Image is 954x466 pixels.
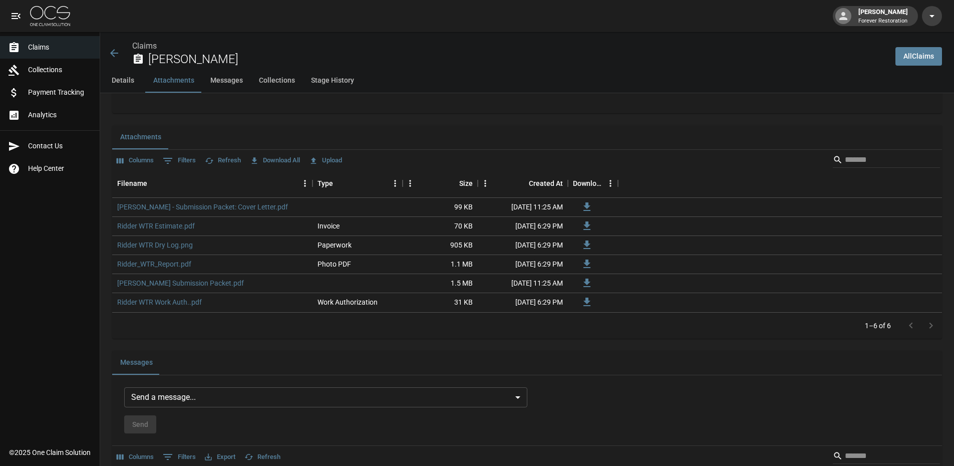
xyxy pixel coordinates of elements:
div: 31 KB [403,293,478,312]
a: [PERSON_NAME] Submission Packet.pdf [117,278,244,288]
div: [PERSON_NAME] [854,7,912,25]
button: Download All [247,153,302,168]
div: anchor tabs [100,69,954,93]
div: Search [833,448,940,466]
div: related-list tabs [112,351,942,375]
span: Analytics [28,110,92,120]
span: Contact Us [28,141,92,151]
a: AllClaims [895,47,942,66]
button: Messages [202,69,251,93]
div: Paperwork [317,240,352,250]
button: Refresh [202,153,243,168]
button: Menu [403,176,418,191]
div: Type [317,169,333,197]
span: Help Center [28,163,92,174]
div: Search [833,152,940,170]
img: ocs-logo-white-transparent.png [30,6,70,26]
div: 70 KB [403,217,478,236]
button: Menu [297,176,312,191]
div: [DATE] 11:25 AM [478,274,568,293]
div: Photo PDF [317,259,351,269]
button: Select columns [114,449,156,465]
div: Send a message... [124,387,527,407]
a: Ridder WTR Work Auth..pdf [117,297,202,307]
div: [DATE] 6:29 PM [478,217,568,236]
p: Forever Restoration [858,17,908,26]
div: Download [573,169,603,197]
div: 905 KB [403,236,478,255]
button: Export [202,449,238,465]
div: [DATE] 6:29 PM [478,293,568,312]
button: Attachments [145,69,202,93]
span: Claims [28,42,92,53]
div: Created At [529,169,563,197]
div: © 2025 One Claim Solution [9,447,91,457]
div: Invoice [317,221,340,231]
button: Upload [306,153,345,168]
a: Ridder WTR Estimate.pdf [117,221,195,231]
button: Show filters [160,153,198,169]
div: Size [459,169,473,197]
span: Payment Tracking [28,87,92,98]
button: Select columns [114,153,156,168]
div: [DATE] 6:29 PM [478,255,568,274]
div: 99 KB [403,198,478,217]
button: open drawer [6,6,26,26]
p: 1–6 of 6 [865,321,891,331]
div: related-list tabs [112,125,942,149]
button: Show filters [160,449,198,465]
div: Created At [478,169,568,197]
nav: breadcrumb [132,40,887,52]
span: Collections [28,65,92,75]
button: Messages [112,351,161,375]
button: Menu [478,176,493,191]
div: Filename [117,169,147,197]
h2: [PERSON_NAME] [148,52,887,67]
button: Attachments [112,125,169,149]
a: [PERSON_NAME] - Submission Packet: Cover Letter.pdf [117,202,288,212]
div: 1.1 MB [403,255,478,274]
div: Download [568,169,618,197]
button: Menu [603,176,618,191]
div: Size [403,169,478,197]
div: Filename [112,169,312,197]
div: [DATE] 11:25 AM [478,198,568,217]
a: Ridder_WTR_Report.pdf [117,259,191,269]
div: Type [312,169,403,197]
div: 1.5 MB [403,274,478,293]
div: Work Authorization [317,297,378,307]
a: Claims [132,41,157,51]
div: [DATE] 6:29 PM [478,236,568,255]
button: Menu [388,176,403,191]
button: Stage History [303,69,362,93]
button: Collections [251,69,303,93]
a: Ridder WTR Dry Log.png [117,240,193,250]
button: Refresh [242,449,283,465]
button: Details [100,69,145,93]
